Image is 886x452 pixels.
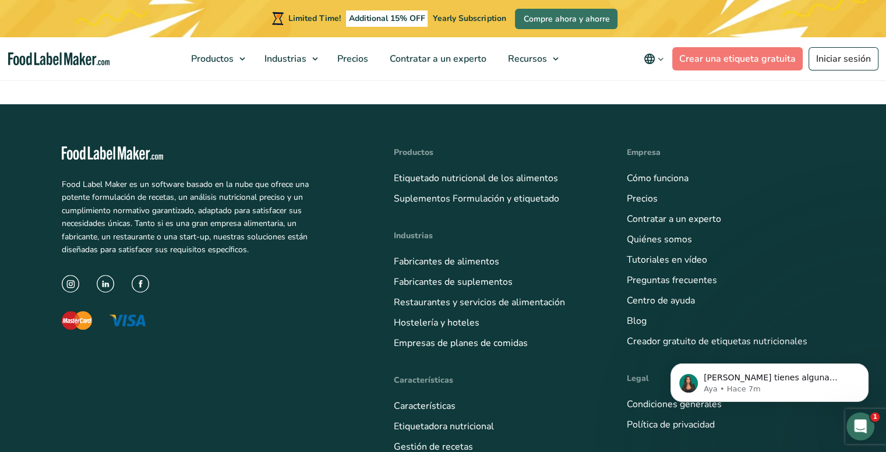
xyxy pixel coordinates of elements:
a: Precios [327,37,376,80]
span: Industrias [261,52,308,65]
a: Suplementos Formulación y etiquetado [394,192,559,205]
a: Tutoriales en vídeo [627,253,707,266]
iframe: Intercom notifications mensaje [653,339,886,421]
a: Cómo funciona [627,172,689,185]
a: Productos [181,37,251,80]
h4: Industrias [394,229,592,242]
a: Política de privacidad [627,418,715,431]
span: Limited Time! [288,13,341,24]
iframe: Intercom live chat [846,412,874,440]
a: Fabricantes de suplementos [394,276,513,288]
a: Iniciar sesión [809,47,878,70]
a: Recursos [497,37,564,80]
h4: Características [394,374,592,386]
a: Compre ahora y ahorre [515,9,617,29]
a: Creador gratuito de etiquetas nutricionales [627,335,807,348]
a: Crear una etiqueta gratuita [672,47,803,70]
a: Industrias [254,37,324,80]
h4: Empresa [627,146,825,158]
a: Empresas de planes de comidas [394,337,528,349]
a: Centro de ayuda [627,294,695,307]
a: Contratar a un experto [627,213,721,225]
span: Additional 15% OFF [346,10,428,27]
span: Contratar a un experto [386,52,488,65]
img: El logotipo de Mastercard muestra un círculo rojo que dice [62,311,92,329]
a: Quiénes somos [627,233,692,246]
a: Restaurantes y servicios de alimentación [394,296,565,309]
a: Condiciones generales [627,398,722,411]
span: 1 [870,412,880,422]
span: Yearly Subscription [433,13,506,24]
img: Etiquetadora para alimentos - blanca [62,146,163,160]
span: Productos [188,52,235,65]
a: Blog [627,315,647,327]
a: Contratar a un experto [379,37,495,80]
a: Fabricantes de alimentos [394,255,499,268]
h4: Legal [627,372,825,384]
a: Etiquetadora nutricional [394,420,494,433]
img: icono de instagram [62,275,79,292]
a: Precios [627,192,658,205]
a: Preguntas frecuentes [627,274,717,287]
p: Food Label Maker es un software basado en la nube que ofrece una potente formulación de recetas, ... [62,178,322,256]
span: Precios [334,52,369,65]
img: El logotipo de Visa con letras azules y un destello amarillo sobre el [110,315,146,326]
a: Etiquetado nutricional de los alimentos [394,172,558,185]
a: Hostelería y hoteles [394,316,479,329]
h4: Productos [394,146,592,158]
a: Características [394,400,456,412]
span: Recursos [504,52,548,65]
